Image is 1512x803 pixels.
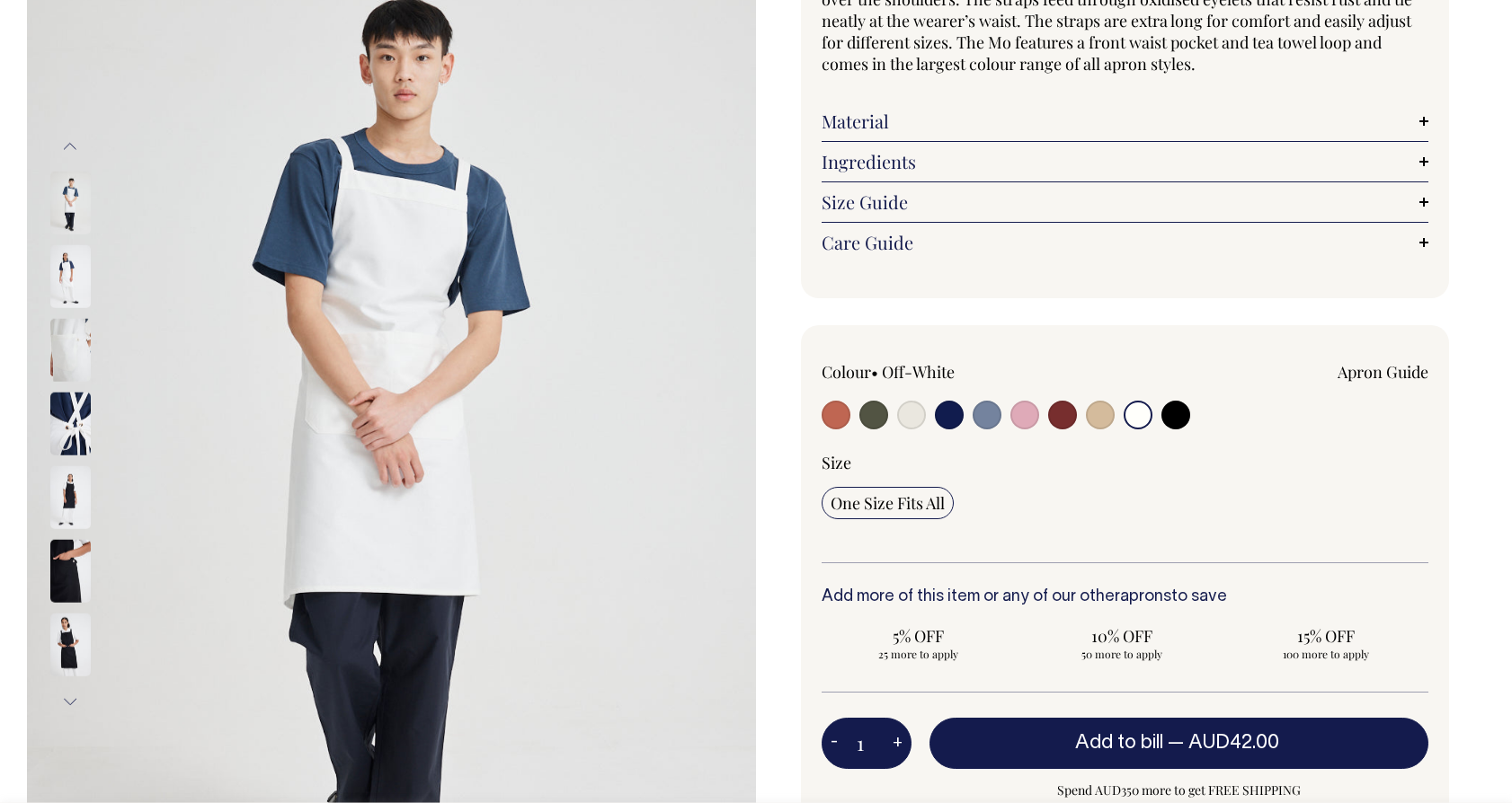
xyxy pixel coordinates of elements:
[871,361,878,383] span: •
[884,726,912,762] button: +
[822,151,1428,172] a: Ingredients
[50,245,91,308] img: off-white
[50,172,91,234] img: off-white
[50,613,91,676] img: black
[831,647,1006,661] span: 25 more to apply
[822,110,1428,132] a: Material
[822,232,1428,253] a: Care Guide
[929,718,1428,768] button: Add to bill —AUD42.00
[822,487,954,519] input: One Size Fits All
[1168,734,1284,752] span: —
[50,540,91,603] img: black
[1120,589,1171,604] a: aprons
[1075,734,1163,752] span: Add to bill
[822,620,1015,666] input: 5% OFF 25 more to apply
[822,588,1428,606] h6: Add more of this item or any of our other to save
[822,452,1428,473] div: Size
[50,466,91,529] img: Mo Apron
[1239,625,1414,647] span: 15% OFF
[57,682,84,722] button: Next
[1230,620,1423,666] input: 15% OFF 100 more to apply
[831,625,1006,647] span: 5% OFF
[57,126,84,166] button: Previous
[929,780,1428,801] span: Spend AUD350 more to get FREE SHIPPING
[822,191,1428,213] a: Size Guide
[1188,734,1279,752] span: AUD42.00
[831,492,945,514] span: One Size Fits All
[882,361,955,383] label: Off-White
[50,393,91,455] img: off-white
[822,726,847,762] button: -
[1035,625,1210,647] span: 10% OFF
[1035,647,1210,661] span: 50 more to apply
[1338,361,1428,383] a: Apron Guide
[822,361,1064,383] div: Colour
[1026,620,1219,666] input: 10% OFF 50 more to apply
[1239,647,1414,661] span: 100 more to apply
[50,319,91,382] img: off-white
